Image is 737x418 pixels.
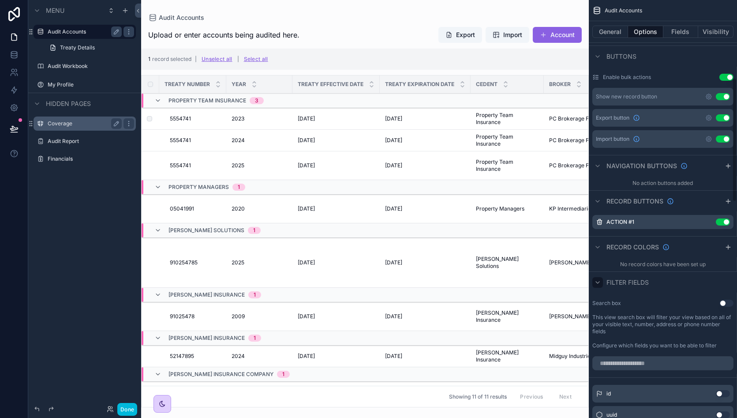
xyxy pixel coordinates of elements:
[46,99,91,108] span: Hidden pages
[476,385,539,399] a: [PERSON_NAME] Insurance Company
[476,205,539,212] a: Property Managers
[596,93,657,100] div: Show new record button
[148,56,150,62] span: 1
[298,81,363,88] span: Treaty Effective Date
[48,138,131,145] label: Audit Report
[438,27,482,43] button: Export
[298,313,374,320] a: [DATE]
[48,120,118,127] label: Coverage
[476,256,539,270] span: [PERSON_NAME] Solutions
[170,115,191,122] span: 5554741
[606,218,634,226] label: Action #1
[159,13,204,22] span: Audit Accounts
[549,115,597,122] span: PC Brokerage Firm
[385,205,465,212] a: [DATE]
[385,313,465,320] a: [DATE]
[168,227,244,234] span: [PERSON_NAME] Solutions
[170,205,221,212] a: 05041991
[549,313,612,320] a: [PERSON_NAME] Firms
[486,27,529,43] button: Import
[298,137,315,144] span: [DATE]
[168,291,245,298] span: [PERSON_NAME] Insurance
[44,41,136,55] a: Treaty Details
[232,205,245,212] span: 2020
[232,137,287,144] a: 2024
[298,353,374,360] a: [DATE]
[592,342,717,349] label: Configure which fields you want to be able to filter
[298,313,315,320] span: [DATE]
[298,205,315,212] span: [DATE]
[385,137,402,144] span: [DATE]
[298,137,374,144] a: [DATE]
[298,115,315,122] span: [DATE]
[385,162,402,169] span: [DATE]
[254,291,256,298] div: 1
[549,353,612,360] a: Midguy Industries
[232,205,287,212] a: 2020
[385,353,402,360] span: [DATE]
[232,115,287,122] a: 2023
[592,26,628,38] button: General
[232,259,287,266] a: 2025
[48,63,131,70] a: Audit Workbook
[298,259,374,266] a: [DATE]
[549,162,597,169] span: PC Brokerage Firm
[606,278,649,287] span: Filter fields
[476,309,539,324] a: [PERSON_NAME] Insurance
[596,136,629,143] span: Import button
[298,162,374,169] a: [DATE]
[232,313,287,320] a: 2009
[170,137,221,144] a: 5554741
[282,371,284,378] div: 1
[148,13,204,22] a: Audit Accounts
[168,184,229,191] span: Property Managers
[195,56,197,62] span: |
[232,162,244,169] span: 2025
[170,162,191,169] span: 5554741
[385,313,402,320] span: [DATE]
[698,26,733,38] button: Visibility
[385,259,402,266] span: [DATE]
[170,259,221,266] a: 910254785
[385,259,465,266] a: [DATE]
[549,115,612,122] a: PC Brokerage Firm
[605,7,642,14] span: Audit Accounts
[232,162,287,169] a: 2025
[549,259,592,266] span: [PERSON_NAME]
[298,353,315,360] span: [DATE]
[606,52,636,61] span: Buttons
[48,28,118,35] label: Audit Accounts
[549,259,612,266] a: [PERSON_NAME]
[549,81,571,88] span: Broker
[232,115,244,122] span: 2023
[168,371,273,378] span: [PERSON_NAME] Insurance Company
[476,133,539,147] span: Property Team Insurance
[170,115,221,122] a: 5554741
[148,30,299,40] span: Upload or enter accounts being audited here.
[628,26,663,38] button: Options
[596,114,629,121] span: Export button
[476,158,539,173] a: Property Team Insurance
[48,81,131,88] label: My Profile
[549,162,612,169] a: PC Brokerage Firm
[232,353,287,360] a: 2024
[170,313,195,320] span: 91025478
[238,184,240,191] div: 1
[298,162,315,169] span: [DATE]
[549,137,597,144] span: PC Brokerage Firm
[170,162,221,169] a: 5554741
[385,115,465,122] a: [DATE]
[168,97,246,104] span: Property Team Insurance
[198,52,236,66] button: Unselect all
[476,349,539,363] a: [PERSON_NAME] Insurance
[549,313,607,320] span: [PERSON_NAME] Firms
[48,155,131,162] a: Financials
[606,390,611,397] span: id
